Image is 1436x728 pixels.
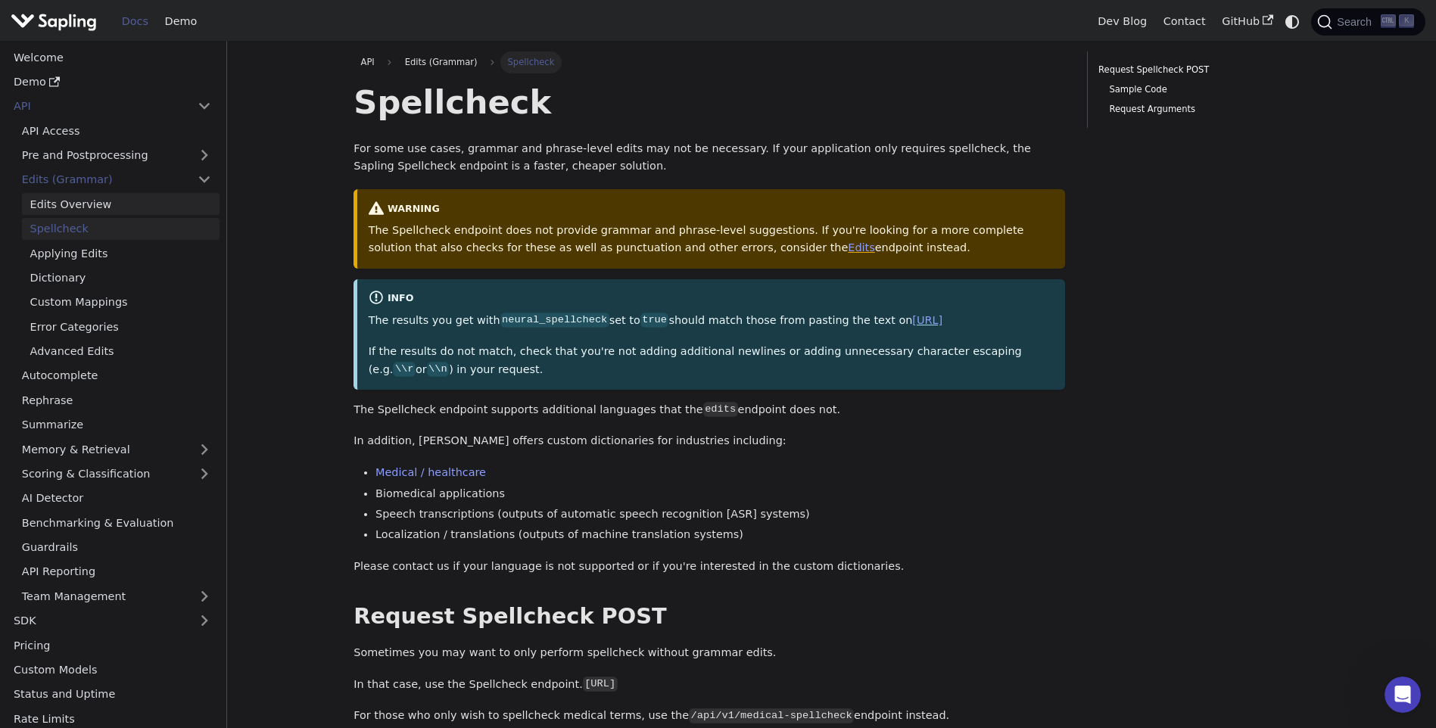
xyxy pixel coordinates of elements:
[14,512,220,534] a: Benchmarking & Evaluation
[5,71,220,93] a: Demo
[14,561,220,583] a: API Reporting
[689,708,854,723] code: /api/v1/medical-spellcheck
[1282,11,1304,33] button: Switch between dark and light mode (currently system mode)
[14,145,220,166] a: Pre and Postprocessing
[5,683,220,705] a: Status and Uptime
[369,222,1054,258] p: The Spellcheck endpoint does not provide grammar and phrase-level suggestions. If you're looking ...
[1213,10,1281,33] a: GitHub
[22,218,220,240] a: Spellcheck
[1399,14,1414,28] kbd: K
[361,57,375,67] span: API
[14,120,220,142] a: API Access
[1155,10,1214,33] a: Contact
[354,51,1065,73] nav: Breadcrumbs
[14,365,220,387] a: Autocomplete
[369,201,1054,219] div: warning
[354,432,1065,450] p: In addition, [PERSON_NAME] offers custom dictionaries for industries including:
[369,343,1054,379] p: If the results do not match, check that you're not adding additional newlines or adding unnecessa...
[5,610,189,632] a: SDK
[397,51,484,73] span: Edits (Grammar)
[14,389,220,411] a: Rephrase
[500,51,561,73] span: Spellcheck
[354,707,1065,725] p: For those who only wish to spellcheck medical terms, use the endpoint instead.
[22,267,220,289] a: Dictionary
[22,316,220,338] a: Error Categories
[5,659,220,681] a: Custom Models
[14,414,220,436] a: Summarize
[354,676,1065,694] p: In that case, use the Spellcheck endpoint.
[375,526,1065,544] li: Localization / translations (outputs of machine translation systems)
[1311,8,1425,36] button: Search (Ctrl+K)
[354,140,1065,176] p: For some use cases, grammar and phrase-level edits may not be necessary. If your application only...
[189,95,220,117] button: Collapse sidebar category 'API'
[1109,102,1298,117] a: Request Arguments
[640,313,669,328] code: true
[14,463,220,485] a: Scoring & Classification
[5,46,220,68] a: Welcome
[500,313,609,328] code: neural_spellcheck
[703,402,738,417] code: edits
[1385,677,1421,713] iframe: Intercom live chat
[157,10,205,33] a: Demo
[375,466,486,478] a: Medical / healthcare
[354,401,1065,419] p: The Spellcheck endpoint supports additional languages that the endpoint does not.
[22,291,220,313] a: Custom Mappings
[369,312,1054,330] p: The results you get with set to should match those from pasting the text on
[354,603,1065,630] h2: Request Spellcheck POST
[114,10,157,33] a: Docs
[22,242,220,264] a: Applying Edits
[369,290,1054,308] div: info
[1089,10,1154,33] a: Dev Blog
[427,362,449,377] code: \\n
[14,438,220,460] a: Memory & Retrieval
[354,558,1065,576] p: Please contact us if your language is not supported or if you're interested in the custom diction...
[1109,82,1298,97] a: Sample Code
[5,95,189,117] a: API
[1098,63,1304,77] a: Request Spellcheck POST
[11,11,102,33] a: Sapling.ai
[912,314,942,326] a: [URL]
[354,51,382,73] a: API
[5,634,220,656] a: Pricing
[848,241,874,254] a: Edits
[354,644,1065,662] p: Sometimes you may want to only perform spellcheck without grammar edits.
[189,610,220,632] button: Expand sidebar category 'SDK'
[14,169,220,191] a: Edits (Grammar)
[14,487,220,509] a: AI Detector
[375,485,1065,503] li: Biomedical applications
[583,677,618,692] code: [URL]
[14,537,220,558] a: Guardrails
[11,11,97,33] img: Sapling.ai
[22,341,220,362] a: Advanced Edits
[375,506,1065,524] li: Speech transcriptions (outputs of automatic speech recognition [ASR] systems)
[22,193,220,215] a: Edits Overview
[393,362,415,377] code: \\r
[14,585,220,607] a: Team Management
[354,82,1065,123] h1: Spellcheck
[1332,16,1381,28] span: Search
